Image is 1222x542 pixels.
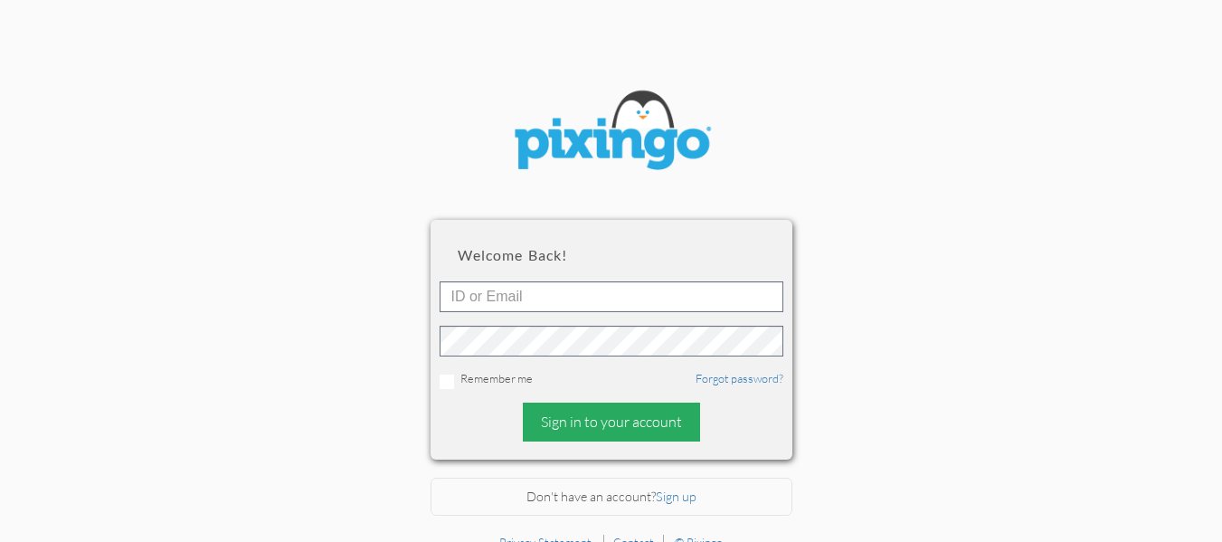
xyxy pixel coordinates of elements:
[440,370,783,389] div: Remember me
[656,489,696,504] a: Sign up
[696,371,783,385] a: Forgot password?
[431,478,792,517] div: Don't have an account?
[458,247,765,263] h2: Welcome back!
[523,403,700,442] div: Sign in to your account
[503,81,720,184] img: pixingo logo
[440,281,783,312] input: ID or Email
